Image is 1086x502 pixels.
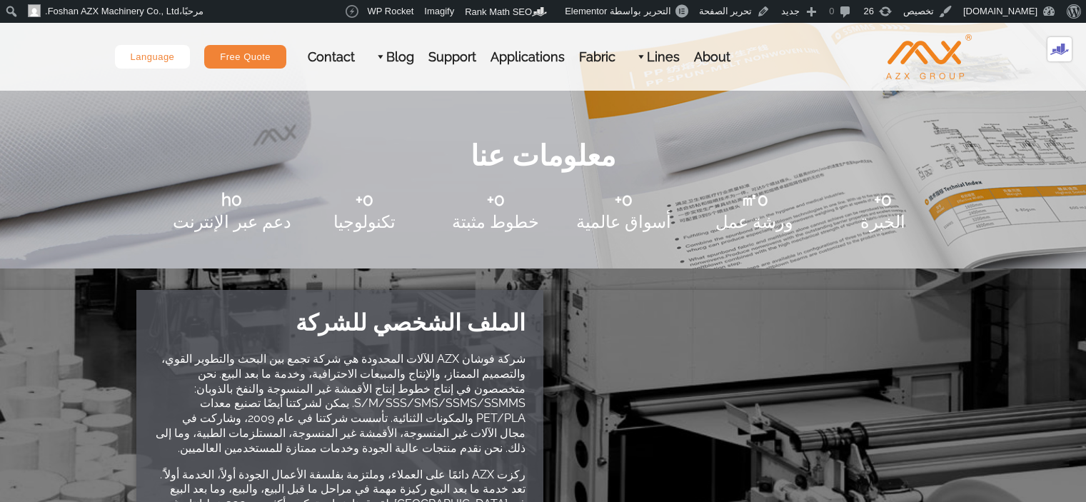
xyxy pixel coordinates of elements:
h2: الملف الشخصي للشركة [154,308,526,338]
span: ㎡ [693,189,758,211]
div: خطوط مثبتة [437,211,555,233]
a: Support [421,23,483,91]
span: 0 [363,189,373,211]
h1: معلومات عنا [144,137,943,174]
span: 0 [622,189,633,211]
div: ورشة عمل [693,211,816,233]
div: الخبرة [830,211,936,233]
span: 0 [881,189,892,211]
span: + [830,189,882,211]
span: + [437,189,494,211]
div: أسواق عالمية [569,211,679,233]
a: About [687,23,738,91]
span: التحرير بواسطة Elementor [565,6,670,16]
span: + [569,189,622,211]
span: 0 [231,189,242,211]
a: Free Quote [204,45,286,69]
p: شركة فوشان AZX للآلات المحدودة هي شركة تجمع بين البحث والتطوير القوي، والتصميم الممتاز، والإنتاج ... [154,352,526,456]
a: Applications [483,23,572,91]
span: 0 [494,189,505,211]
span: Foshan AZX Machinery Co., Ltd. [45,6,179,16]
a: Fabric [572,23,623,91]
span: + [306,189,363,211]
a: Language [115,45,191,69]
a: Blog [362,23,421,91]
span: h [172,189,232,211]
a: Contact [301,23,362,91]
a: Lines [623,23,687,91]
div: تكنولوجيا [306,211,423,233]
span: Rank Math SEO [465,6,532,17]
div: دعم عبر الإنترنت [172,211,292,233]
span: 0 [758,189,768,211]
